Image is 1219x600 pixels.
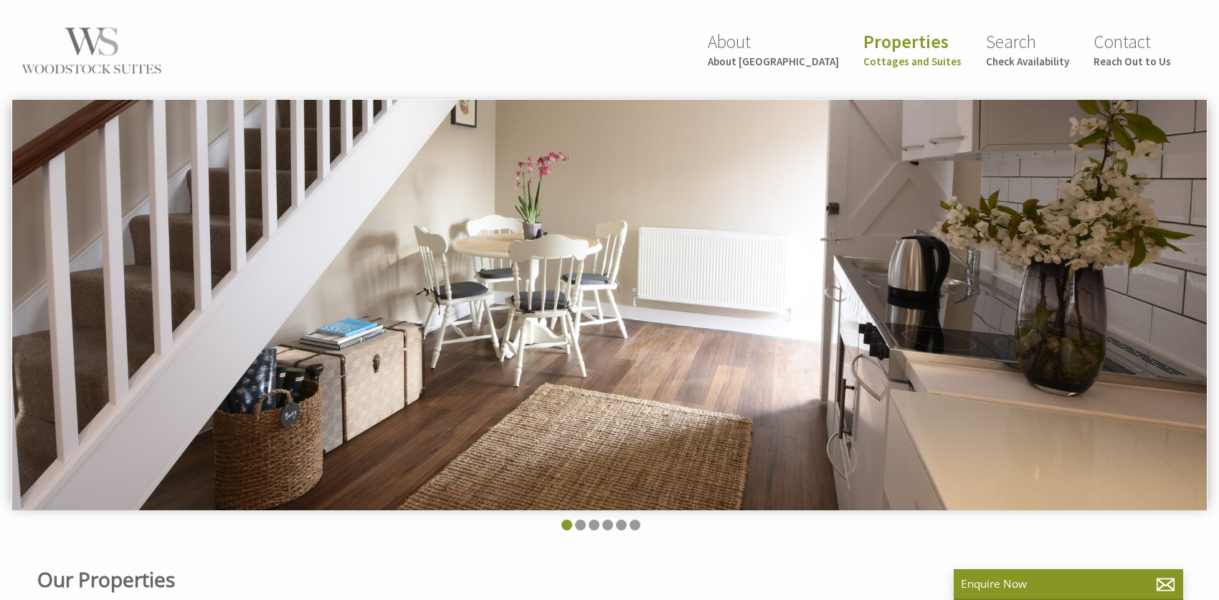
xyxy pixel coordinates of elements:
h1: Our Properties [37,566,781,593]
p: Enquire Now [961,576,1176,591]
a: PropertiesCottages and Suites [863,30,962,68]
a: ContactReach Out to Us [1094,30,1171,68]
small: Reach Out to Us [1094,55,1171,68]
a: AboutAbout [GEOGRAPHIC_DATA] [708,30,839,68]
img: Woodstock Suites [20,24,163,78]
small: Check Availability [986,55,1069,68]
small: Cottages and Suites [863,55,962,68]
a: SearchCheck Availability [986,30,1069,68]
small: About [GEOGRAPHIC_DATA] [708,55,839,68]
